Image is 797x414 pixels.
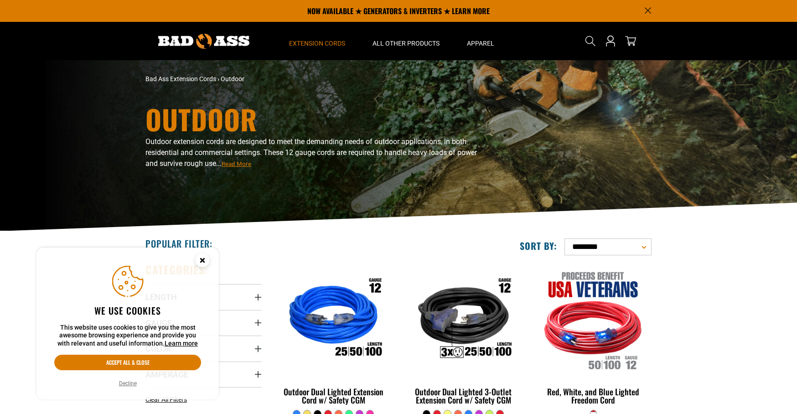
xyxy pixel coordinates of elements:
[276,267,391,372] img: Outdoor Dual Lighted Extension Cord w/ Safety CGM
[535,388,652,404] div: Red, White, and Blue Lighted Freedom Cord
[145,105,478,133] h1: Outdoor
[583,34,598,48] summary: Search
[453,22,508,60] summary: Apparel
[535,263,652,409] a: Red, White, and Blue Lighted Freedom Cord Red, White, and Blue Lighted Freedom Cord
[54,305,201,316] h2: We use cookies
[145,75,216,83] a: Bad Ass Extension Cords
[373,39,440,47] span: All Other Products
[222,160,251,167] span: Read More
[54,355,201,370] button: Accept all & close
[217,75,219,83] span: ›
[359,22,453,60] summary: All Other Products
[54,324,201,348] p: This website uses cookies to give you the most awesome browsing experience and provide you with r...
[405,388,522,404] div: Outdoor Dual Lighted 3-Outlet Extension Cord w/ Safety CGM
[158,34,249,49] img: Bad Ass Extension Cords
[405,263,522,409] a: Outdoor Dual Lighted 3-Outlet Extension Cord w/ Safety CGM Outdoor Dual Lighted 3-Outlet Extensio...
[145,395,191,404] a: Clear All Filters
[275,22,359,60] summary: Extension Cords
[536,267,651,372] img: Red, White, and Blue Lighted Freedom Cord
[221,75,244,83] span: Outdoor
[467,39,494,47] span: Apparel
[275,388,392,404] div: Outdoor Dual Lighted Extension Cord w/ Safety CGM
[165,340,198,347] a: Learn more
[36,248,219,400] aside: Cookie Consent
[406,267,521,372] img: Outdoor Dual Lighted 3-Outlet Extension Cord w/ Safety CGM
[145,238,212,249] h2: Popular Filter:
[289,39,345,47] span: Extension Cords
[145,74,478,84] nav: breadcrumbs
[275,263,392,409] a: Outdoor Dual Lighted Extension Cord w/ Safety CGM Outdoor Dual Lighted Extension Cord w/ Safety CGM
[520,240,557,252] label: Sort by:
[116,379,140,388] button: Decline
[145,137,477,168] span: Outdoor extension cords are designed to meet the demanding needs of outdoor applications, in both...
[145,396,187,403] span: Clear All Filters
